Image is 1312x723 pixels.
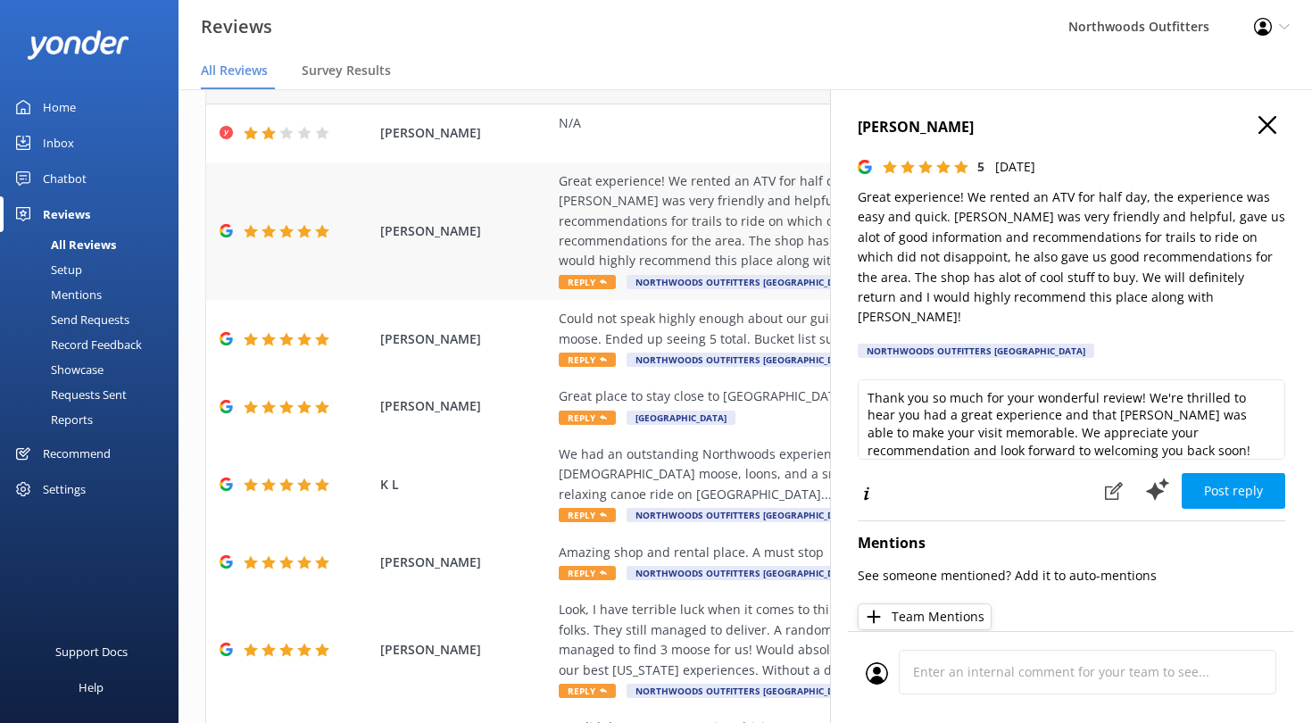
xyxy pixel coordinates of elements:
div: Great place to stay close to [GEOGRAPHIC_DATA] [559,386,1164,406]
div: Setup [11,257,82,282]
span: Reply [559,684,616,698]
a: Reports [11,407,179,432]
div: Requests Sent [11,382,127,407]
div: All Reviews [11,232,116,257]
span: [PERSON_NAME] [380,553,550,572]
span: Northwoods Outfitters [GEOGRAPHIC_DATA] [627,566,863,580]
div: Mentions [11,282,102,307]
a: Record Feedback [11,332,179,357]
div: Home [43,89,76,125]
a: Mentions [11,282,179,307]
p: [DATE] [995,157,1035,177]
a: Requests Sent [11,382,179,407]
span: Reply [559,411,616,425]
span: Reply [559,508,616,522]
div: Showcase [11,357,104,382]
a: Setup [11,257,179,282]
a: Send Requests [11,307,179,332]
img: yonder-white-logo.png [27,30,129,60]
span: [PERSON_NAME] [380,396,550,416]
div: Great experience! We rented an ATV for half day, the experience was easy and quick. [PERSON_NAME]... [559,171,1164,271]
div: Amazing shop and rental place. A must stop [559,543,1164,562]
a: Showcase [11,357,179,382]
span: [PERSON_NAME] [380,640,550,660]
button: Close [1258,116,1276,136]
div: Could not speak highly enough about our guide [PERSON_NAME]. He worked very hard for use to see m... [559,309,1164,349]
span: Survey Results [302,62,391,79]
span: Northwoods Outfitters [GEOGRAPHIC_DATA] [627,508,863,522]
span: K L [380,475,550,494]
div: Help [79,669,104,705]
div: We had an outstanding Northwoods experience with our guide, [PERSON_NAME]...saw 2 [DEMOGRAPHIC_DA... [559,445,1164,504]
button: Team Mentions [858,603,992,630]
span: Reply [559,566,616,580]
textarea: Thank you so much for your wonderful review! We're thrilled to hear you had a great experience an... [858,379,1285,460]
span: 5 [977,158,984,175]
div: N/A [559,113,1164,133]
div: Support Docs [55,634,128,669]
span: Reply [559,353,616,367]
h3: Reviews [201,12,272,41]
button: Post reply [1182,473,1285,509]
span: Northwoods Outfitters [GEOGRAPHIC_DATA] [627,353,863,367]
div: Look, I have terrible luck when it comes to things. But when I booked a guided moose tour with th... [559,600,1164,680]
div: Northwoods Outfitters [GEOGRAPHIC_DATA] [858,344,1094,358]
h4: [PERSON_NAME] [858,116,1285,139]
span: [PERSON_NAME] [380,221,550,241]
span: [PERSON_NAME] [380,123,550,143]
div: Settings [43,471,86,507]
div: Reports [11,407,93,432]
p: See someone mentioned? Add it to auto-mentions [858,566,1285,586]
span: Reply [559,275,616,289]
span: [PERSON_NAME] [380,329,550,349]
a: All Reviews [11,232,179,257]
span: Northwoods Outfitters [GEOGRAPHIC_DATA] [627,684,863,698]
div: Recommend [43,436,111,471]
span: Northwoods Outfitters [GEOGRAPHIC_DATA] [627,275,863,289]
span: [GEOGRAPHIC_DATA] [627,411,735,425]
h4: Mentions [858,532,1285,555]
span: All Reviews [201,62,268,79]
div: Reviews [43,196,90,232]
div: Send Requests [11,307,129,332]
img: user_profile.svg [866,662,888,685]
p: Great experience! We rented an ATV for half day, the experience was easy and quick. [PERSON_NAME]... [858,187,1285,328]
div: Record Feedback [11,332,142,357]
div: Chatbot [43,161,87,196]
div: Inbox [43,125,74,161]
